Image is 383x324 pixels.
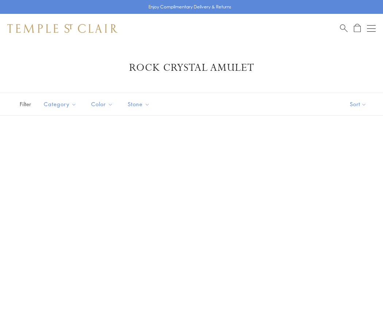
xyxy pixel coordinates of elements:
[340,24,348,33] a: Search
[7,24,117,33] img: Temple St. Clair
[148,3,231,11] p: Enjoy Complimentary Delivery & Returns
[86,96,119,112] button: Color
[88,100,119,109] span: Color
[333,93,383,115] button: Show sort by
[40,100,82,109] span: Category
[124,100,155,109] span: Stone
[367,24,376,33] button: Open navigation
[122,96,155,112] button: Stone
[354,24,361,33] a: Open Shopping Bag
[38,96,82,112] button: Category
[18,61,365,74] h1: Rock Crystal Amulet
